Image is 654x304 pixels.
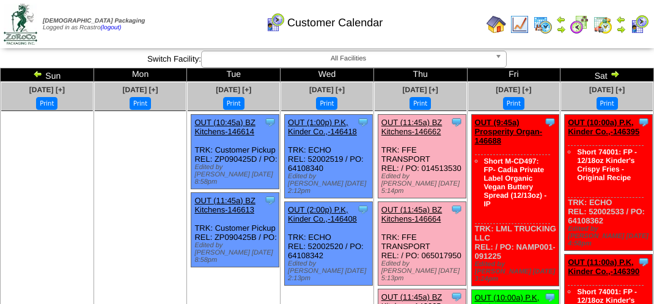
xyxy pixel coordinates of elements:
[450,291,463,303] img: Tooltip
[496,85,531,94] a: [DATE] [+]
[556,24,566,34] img: arrowright.gif
[264,116,276,128] img: Tooltip
[471,115,559,286] div: TRK: LML TRUCKING LLC REL: / PO: NAMP001-091225
[556,15,566,24] img: arrowleft.gif
[223,97,244,110] button: Print
[484,157,547,208] a: Short M-CD497: FP- Cadia Private Label Organic Vegan Buttery Spread (12/13oz) - IP
[467,68,560,82] td: Fri
[533,15,553,34] img: calendarprod.gif
[288,118,357,136] a: OUT (1:00p) P.K, Kinder Co.,-146418
[565,115,653,251] div: TRK: ECHO REL: 52002533 / PO: 64108362
[577,148,637,182] a: Short 74001: FP - 12/18oz Kinder's Crispy Fries - Original Recipe
[33,69,43,79] img: arrowleft.gif
[130,97,151,110] button: Print
[410,97,431,110] button: Print
[475,261,559,283] div: Edited by [PERSON_NAME] [DATE] 3:24pm
[288,173,372,195] div: Edited by [PERSON_NAME] [DATE] 2:12pm
[43,18,145,31] span: Logged in as Rcastro
[593,15,612,34] img: calendarinout.gif
[610,69,620,79] img: arrowright.gif
[544,116,556,128] img: Tooltip
[194,118,255,136] a: OUT (10:45a) BZ Kitchens-146614
[560,68,654,82] td: Sat
[4,4,37,45] img: zoroco-logo-small.webp
[616,24,626,34] img: arrowright.gif
[357,116,369,128] img: Tooltip
[378,202,466,286] div: TRK: FFE TRANSPORT REL: / PO: 065017950
[630,15,649,34] img: calendarcustomer.gif
[510,15,529,34] img: line_graph.gif
[378,115,466,198] div: TRK: FFE TRANSPORT REL: / PO: 014513530
[187,68,281,82] td: Tue
[357,203,369,215] img: Tooltip
[287,16,383,29] span: Customer Calendar
[1,68,94,82] td: Sun
[637,116,650,128] img: Tooltip
[43,18,145,24] span: [DEMOGRAPHIC_DATA] Packaging
[568,118,639,136] a: OUT (10:00a) P.K, Kinder Co.,-146395
[207,51,490,66] span: All Facilities
[597,97,618,110] button: Print
[194,242,279,264] div: Edited by [PERSON_NAME] [DATE] 8:58pm
[264,194,276,206] img: Tooltip
[191,115,279,189] div: TRK: Customer Pickup REL: ZP090425D / PO:
[194,164,279,186] div: Edited by [PERSON_NAME] [DATE] 8:58pm
[570,15,589,34] img: calendarblend.gif
[194,196,255,214] a: OUT (11:45a) BZ Kitchens-146613
[36,97,57,110] button: Print
[381,260,466,282] div: Edited by [PERSON_NAME] [DATE] 5:13pm
[285,115,373,198] div: TRK: ECHO REL: 52002519 / PO: 64108340
[475,118,543,145] a: OUT (9:45a) Prosperity Organ-146688
[381,205,442,223] a: OUT (11:45a) BZ Kitchens-146664
[544,291,556,303] img: Tooltip
[373,68,467,82] td: Thu
[568,258,639,276] a: OUT (11:00a) P.K, Kinder Co.,-146390
[403,85,438,94] a: [DATE] [+]
[29,85,65,94] a: [DATE] [+]
[637,256,650,268] img: Tooltip
[191,193,279,267] div: TRK: Customer Pickup REL: ZP090425B / PO:
[123,85,158,94] a: [DATE] [+]
[381,118,442,136] a: OUT (11:45a) BZ Kitchens-146662
[450,116,463,128] img: Tooltip
[568,225,652,247] div: Edited by [PERSON_NAME] [DATE] 4:58pm
[503,97,524,110] button: Print
[309,85,345,94] a: [DATE] [+]
[450,203,463,215] img: Tooltip
[381,173,466,195] div: Edited by [PERSON_NAME] [DATE] 5:14pm
[285,202,373,286] div: TRK: ECHO REL: 52002520 / PO: 64108342
[94,68,187,82] td: Mon
[281,68,374,82] td: Wed
[216,85,251,94] a: [DATE] [+]
[101,24,122,31] a: (logout)
[316,97,337,110] button: Print
[589,85,625,94] a: [DATE] [+]
[288,205,357,223] a: OUT (2:00p) P.K, Kinder Co.,-146408
[288,260,372,282] div: Edited by [PERSON_NAME] [DATE] 2:13pm
[265,13,285,32] img: calendarcustomer.gif
[616,15,626,24] img: arrowleft.gif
